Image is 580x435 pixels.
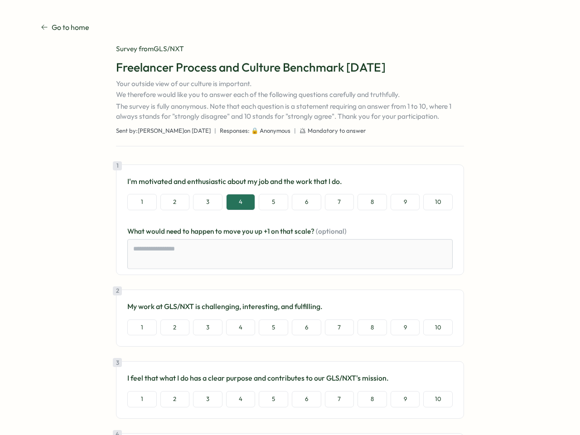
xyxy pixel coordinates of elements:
button: 9 [391,391,420,407]
span: that [280,227,295,236]
button: 4 [226,391,256,407]
span: (optional) [316,227,347,236]
p: My work at GLS/NXT is challenging, interesting, and fulfilling. [127,301,453,312]
button: 10 [423,391,453,407]
button: 4 [226,319,256,336]
button: 9 [391,194,420,210]
button: 2 [160,391,190,407]
span: to [215,227,223,236]
button: 8 [358,194,387,210]
a: Go to home [41,22,89,33]
button: 7 [325,194,354,210]
p: I feel that what I do has a clear purpose and contributes to our GLS/NXT's mission. [127,372,453,384]
button: 1 [127,319,157,336]
button: 6 [292,194,321,210]
button: 1 [127,194,157,210]
button: 1 [127,391,157,407]
p: Go to home [52,22,89,33]
span: need [166,227,183,236]
button: 5 [259,194,288,210]
button: 2 [160,194,190,210]
span: | [294,127,296,135]
div: Survey from GLS/NXT [116,44,464,54]
button: 2 [160,319,190,336]
span: you [242,227,255,236]
span: Sent by: [PERSON_NAME] on [DATE] [116,127,211,135]
button: 3 [193,194,222,210]
button: 7 [325,391,354,407]
button: 7 [325,319,354,336]
p: I'm motivated and enthusiastic about my job and the work that I do. [127,176,453,187]
span: on [271,227,280,236]
div: 1 [113,161,122,170]
p: Your outside view of our culture is important. We therefore would like you to answer each of the ... [116,79,464,121]
button: 9 [391,319,420,336]
button: 8 [358,319,387,336]
button: 3 [193,319,222,336]
button: 8 [358,391,387,407]
span: Mandatory to answer [308,127,366,135]
div: 2 [113,286,122,295]
span: to [183,227,191,236]
span: scale? [295,227,316,236]
span: move [223,227,242,236]
div: 3 [113,358,122,367]
span: up [255,227,264,236]
span: Responses: 🔒 Anonymous [220,127,290,135]
button: 10 [423,319,453,336]
span: +1 [264,227,271,236]
span: happen [191,227,215,236]
span: What [127,227,146,236]
button: 4 [226,194,256,210]
button: 6 [292,319,321,336]
span: | [214,127,216,135]
button: 5 [259,319,288,336]
span: would [146,227,166,236]
h1: Freelancer Process and Culture Benchmark [DATE] [116,59,464,75]
button: 3 [193,391,222,407]
button: 5 [259,391,288,407]
button: 6 [292,391,321,407]
button: 10 [423,194,453,210]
